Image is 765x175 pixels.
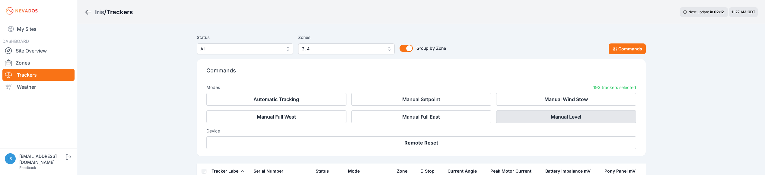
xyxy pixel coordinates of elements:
div: Serial Number [253,168,283,174]
div: Pony Panel mV [604,168,636,174]
p: 193 trackers selected [593,84,636,91]
button: Commands [609,43,646,54]
a: My Sites [2,22,75,36]
h3: Device [206,128,636,134]
button: Remote Reset [206,136,636,149]
button: Manual Full East [351,110,491,123]
h3: Trackers [107,8,133,16]
div: [EMAIL_ADDRESS][DOMAIN_NAME] [19,153,65,165]
button: All [197,43,293,54]
button: Automatic Tracking [206,93,346,106]
span: 3, 4 [302,45,383,52]
p: Commands [206,66,636,80]
span: DASHBOARD [2,39,29,44]
div: Battery Imbalance mV [545,168,591,174]
a: Weather [2,81,75,93]
div: Status [316,168,329,174]
div: Mode [348,168,360,174]
a: Trackers [2,69,75,81]
div: Current Angle [448,168,477,174]
span: Next update in [688,10,713,14]
h3: Modes [206,84,220,91]
a: Site Overview [2,45,75,57]
div: Peak Motor Current [490,168,531,174]
div: E-Stop [420,168,435,174]
button: Manual Full West [206,110,346,123]
div: 02 : 12 [714,10,725,14]
a: Feedback [19,165,36,170]
img: iswagart@prim.com [5,153,16,164]
a: Zones [2,57,75,69]
div: Zone [397,168,407,174]
img: Nevados [5,6,39,16]
span: / [104,8,107,16]
button: Manual Setpoint [351,93,491,106]
span: 11:27 AM [732,10,746,14]
span: Group by Zone [416,46,446,51]
span: CDT [747,10,755,14]
a: Iris [95,8,104,16]
button: Manual Wind Stow [496,93,636,106]
div: Tracker Label [212,168,240,174]
button: 3, 4 [298,43,395,54]
label: Zones [298,34,395,41]
span: All [200,45,281,52]
button: Manual Level [496,110,636,123]
label: Status [197,34,293,41]
nav: Breadcrumb [84,4,133,20]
